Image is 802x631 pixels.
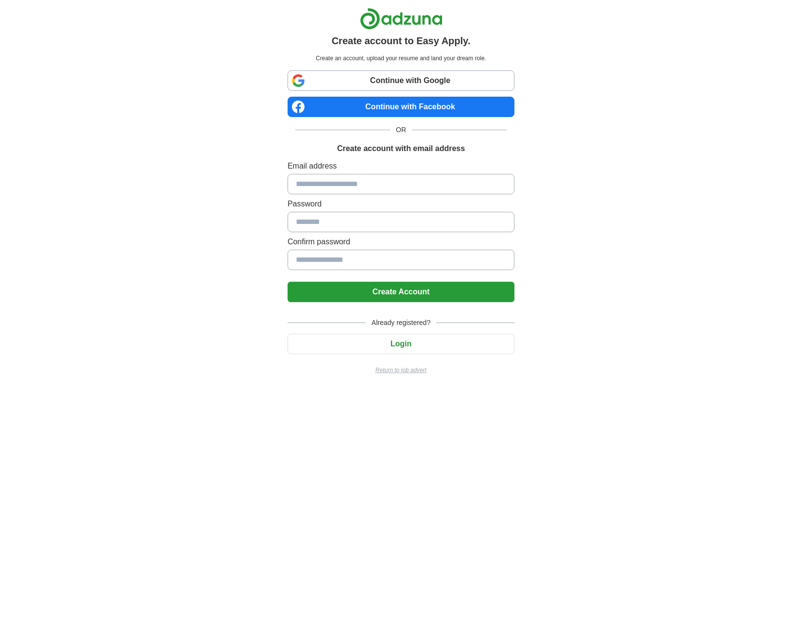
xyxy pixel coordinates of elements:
[288,160,514,172] label: Email address
[288,198,514,210] label: Password
[288,340,514,348] a: Login
[360,8,443,30] img: Adzuna logo
[290,54,512,63] p: Create an account, upload your resume and land your dream role.
[288,70,514,91] a: Continue with Google
[288,97,514,117] a: Continue with Facebook
[390,125,412,135] span: OR
[337,143,465,154] h1: Create account with email address
[288,334,514,354] button: Login
[366,318,436,328] span: Already registered?
[288,236,514,248] label: Confirm password
[288,366,514,375] a: Return to job advert
[332,34,471,48] h1: Create account to Easy Apply.
[288,282,514,302] button: Create Account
